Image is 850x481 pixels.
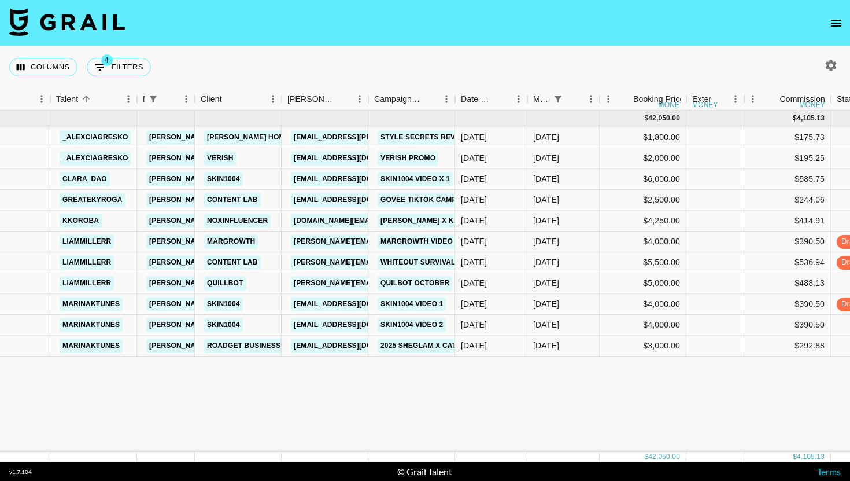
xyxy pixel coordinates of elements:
a: [PERSON_NAME][EMAIL_ADDRESS][DOMAIN_NAME] [146,276,335,291]
div: Talent [50,88,137,111]
div: 09/09/2025 [461,173,487,185]
div: 42,050.00 [648,452,680,462]
div: $6,000.00 [600,169,686,190]
div: 42,050.00 [648,113,680,123]
div: Oct '25 [533,215,559,226]
div: $536.94 [744,252,831,273]
div: $414.91 [744,211,831,232]
button: Show filters [145,91,161,107]
div: $244.06 [744,190,831,211]
a: [PERSON_NAME][EMAIL_ADDRESS][PERSON_NAME][DOMAIN_NAME] [291,276,539,291]
div: $ [644,452,648,462]
a: [PERSON_NAME][EMAIL_ADDRESS][DOMAIN_NAME] [146,318,335,332]
div: Campaign (Type) [374,88,422,111]
div: $4,250.00 [600,211,686,232]
a: quillbot [204,276,246,291]
a: SKIN1004 [204,297,243,311]
div: Booker [282,88,368,111]
div: 04/10/2025 [461,152,487,164]
a: 2025 SHEGLAM X Catwoman Collection Campaign [378,339,575,353]
a: marinaktunes [60,318,123,332]
div: 24/09/2025 [461,298,487,310]
div: Oct '25 [533,173,559,185]
button: Sort [422,91,438,107]
button: Menu [33,90,50,108]
a: _alexciagresko [60,130,131,145]
div: $4,000.00 [600,315,686,336]
span: 4 [101,54,113,66]
a: skin1004 video 1 [378,297,446,311]
a: liammillerr [60,255,114,270]
div: 1 active filter [550,91,566,107]
a: [PERSON_NAME] X KKOROBA [378,214,488,228]
div: $390.50 [744,294,831,315]
div: Oct '25 [533,152,559,164]
div: Commission [779,88,825,111]
a: Content Lab [204,255,261,270]
a: [PERSON_NAME][EMAIL_ADDRESS][DOMAIN_NAME] [291,234,479,249]
a: Skin1004 video x 1 [378,172,453,186]
div: $175.73 [744,127,831,148]
div: 11/09/2025 [461,256,487,268]
div: Oct '25 [533,298,559,310]
div: $3,000.00 [600,336,686,357]
a: [PERSON_NAME][EMAIL_ADDRESS][DOMAIN_NAME] [146,214,335,228]
div: $5,500.00 [600,252,686,273]
div: Manager [143,88,145,111]
button: Menu [727,90,744,108]
div: money [659,101,685,108]
div: $5,000.00 [600,273,686,294]
div: $ [793,452,797,462]
button: Show filters [550,91,566,107]
a: Content Lab [204,193,261,207]
a: Verish promo [378,151,438,166]
button: Menu [178,90,195,108]
button: Menu [744,90,762,108]
div: Date Created [461,88,494,111]
div: Oct '25 [533,256,559,268]
div: Month Due [527,88,600,111]
div: © Grail Talent [397,466,452,478]
a: margrowth video 5 [378,234,461,249]
button: Sort [494,91,510,107]
a: liammillerr [60,234,114,249]
a: [EMAIL_ADDRESS][DOMAIN_NAME] [291,297,420,311]
a: [PERSON_NAME][EMAIL_ADDRESS][DOMAIN_NAME] [146,151,335,166]
a: [EMAIL_ADDRESS][DOMAIN_NAME] [291,318,420,332]
img: Grail Talent [9,8,125,36]
div: $ [644,113,648,123]
a: [DOMAIN_NAME][EMAIL_ADDRESS][DOMAIN_NAME] [291,214,478,228]
a: [PERSON_NAME][EMAIL_ADDRESS][DOMAIN_NAME] [146,297,335,311]
button: Menu [600,90,617,108]
button: Sort [763,91,779,107]
div: $488.13 [744,273,831,294]
a: quilbot october [378,276,452,291]
div: 24/09/2025 [461,319,487,331]
button: Sort [161,91,178,107]
div: Oct '25 [533,319,559,331]
a: skin1004 video 2 [378,318,446,332]
a: [PERSON_NAME][EMAIL_ADDRESS][DOMAIN_NAME] [146,130,335,145]
button: Menu [582,90,600,108]
a: greatekyroga [60,193,125,207]
a: [PERSON_NAME][EMAIL_ADDRESS][DOMAIN_NAME] [146,172,335,186]
div: 15/09/2025 [461,215,487,226]
button: Sort [566,91,582,107]
button: Sort [78,91,94,107]
div: $4,000.00 [600,232,686,252]
div: 25/09/2025 [461,340,487,351]
div: $390.50 [744,232,831,252]
div: Date Created [455,88,527,111]
a: kkoroba [60,214,102,228]
button: Sort [222,91,238,107]
a: verish [204,151,236,166]
a: Terms [817,466,841,477]
button: Menu [438,90,455,108]
div: 29/07/2025 [461,236,487,247]
a: [EMAIL_ADDRESS][DOMAIN_NAME] [291,193,420,207]
div: 4,105.13 [797,113,825,123]
a: liammillerr [60,276,114,291]
a: SKIN1004 [204,318,243,332]
button: Sort [617,91,633,107]
a: [PERSON_NAME][EMAIL_ADDRESS][DOMAIN_NAME] [146,255,335,270]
